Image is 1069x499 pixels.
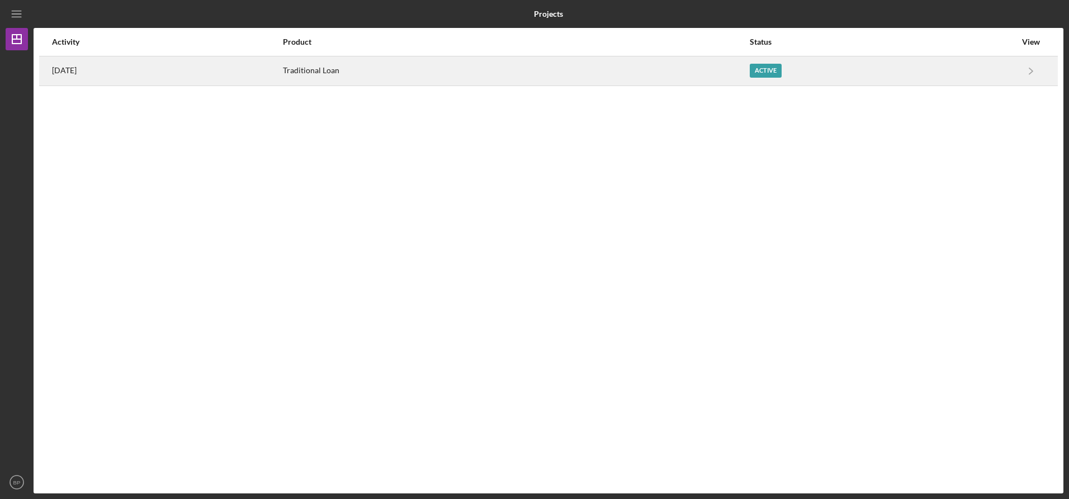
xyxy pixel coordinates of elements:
[534,9,563,18] b: Projects
[283,57,749,85] div: Traditional Loan
[750,64,782,78] div: Active
[13,479,21,486] text: BP
[283,37,749,46] div: Product
[750,37,1016,46] div: Status
[6,471,28,493] button: BP
[52,37,282,46] div: Activity
[1017,37,1045,46] div: View
[52,66,77,75] time: 2025-07-10 18:22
